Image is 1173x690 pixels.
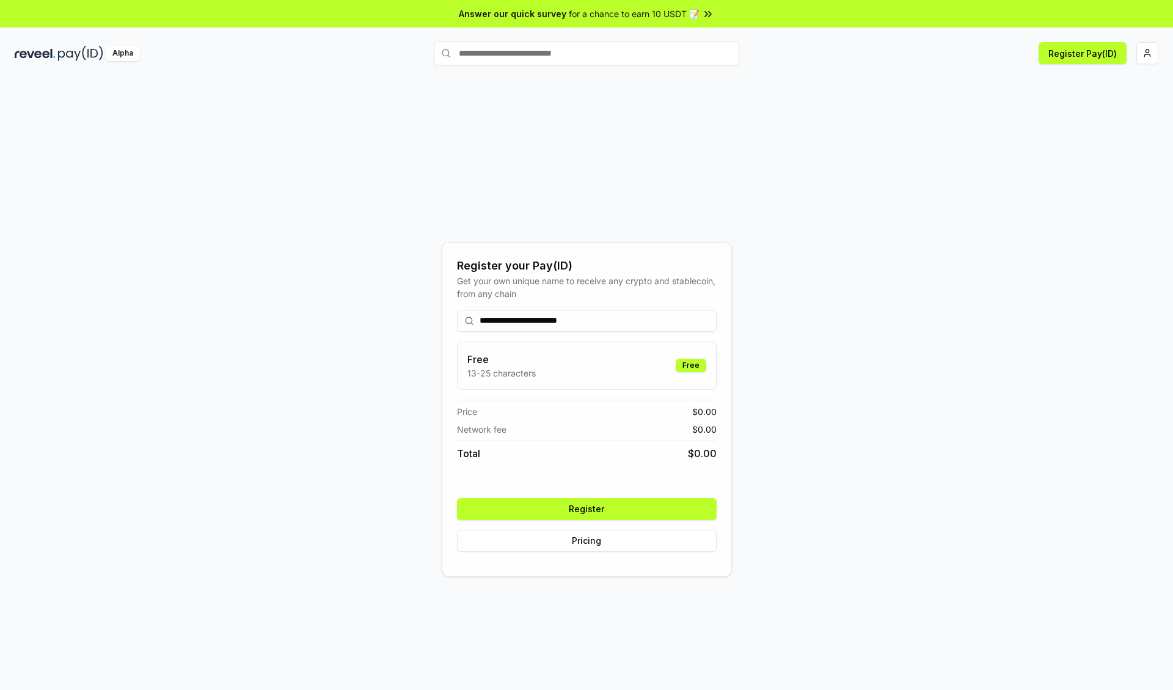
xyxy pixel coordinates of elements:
[459,7,566,20] span: Answer our quick survey
[457,423,506,436] span: Network fee
[457,530,717,552] button: Pricing
[692,423,717,436] span: $ 0.00
[457,498,717,520] button: Register
[457,405,477,418] span: Price
[106,46,140,61] div: Alpha
[569,7,700,20] span: for a chance to earn 10 USDT 📝
[457,257,717,274] div: Register your Pay(ID)
[58,46,103,61] img: pay_id
[457,274,717,300] div: Get your own unique name to receive any crypto and stablecoin, from any chain
[467,352,536,367] h3: Free
[1039,42,1127,64] button: Register Pay(ID)
[15,46,56,61] img: reveel_dark
[688,446,717,461] span: $ 0.00
[467,367,536,380] p: 13-25 characters
[692,405,717,418] span: $ 0.00
[457,446,480,461] span: Total
[676,359,706,372] div: Free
